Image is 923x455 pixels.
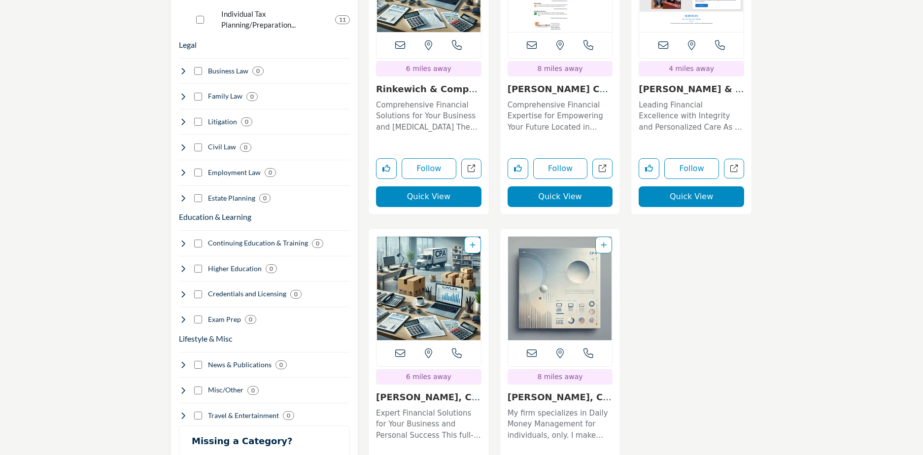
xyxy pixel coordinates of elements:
input: Select Exam Prep checkbox [194,315,202,323]
button: Follow [664,158,719,179]
h4: News & Publications: News & Publications [208,360,272,370]
a: Add To List [601,241,607,249]
p: Comprehensive Financial Expertise for Empowering Your Future Located in [GEOGRAPHIC_DATA], [GEOGR... [508,100,613,133]
h3: Jody Rorick, CPA [508,392,613,403]
input: Select News & Publications checkbox [194,361,202,369]
input: Select Travel & Entertainment checkbox [194,412,202,420]
span: 6 miles away [406,65,451,72]
b: 0 [294,291,298,298]
p: Leading Financial Excellence with Integrity and Personalized Care As a dynamic firm in the accoun... [639,100,744,133]
b: 0 [250,93,254,100]
a: [PERSON_NAME], CPA [508,392,612,413]
button: Like listing [639,158,659,179]
div: 11 Results For Individual Tax Planning/Preparation [335,15,350,24]
a: Add To List [470,241,476,249]
h4: Litigation: Strategic financial guidance and consulting services to help businesses optimize perf... [208,117,237,127]
h3: Goldstein & Loggia CPA's, LLC [639,84,744,95]
a: Open rinkewich-company-cpas in new tab [461,159,481,179]
h4: Misc/Other: Nonprofit fundraising, affinity programs, employee discounts [208,385,243,395]
h4: Family Law: Expert guidance and recommendations to improve business operations and achieve strate... [208,91,242,101]
b: 0 [263,195,267,202]
a: Open Listing in new tab [376,237,481,340]
h4: Continuing Education & Training: Continuing Education & Training [208,238,308,248]
h3: Arthur Vanni CPA LLC [508,84,613,95]
div: 0 Results For Civil Law [240,143,251,152]
span: 4 miles away [669,65,714,72]
p: My firm specializes in Daily Money Management for individuals, only. I make housecalls and assist... [508,408,613,441]
div: 0 Results For Credentials and Licensing [290,290,302,299]
b: 0 [270,265,273,272]
b: 0 [256,68,260,74]
span: 6 miles away [406,373,451,381]
h4: Exam Prep: Exam Prep [208,315,241,324]
h4: Travel & Entertainment: Travel & Entertainment [208,411,279,420]
b: 0 [316,240,319,247]
b: 11 [339,16,346,23]
h4: Civil Law: Specialized services in tax planning, preparation, and compliance for individuals and ... [208,142,236,152]
p: Comprehensive Financial Solutions for Your Business and [MEDICAL_DATA] The firm offers comprehens... [376,100,481,133]
a: Comprehensive Financial Expertise for Empowering Your Future Located in [GEOGRAPHIC_DATA], [GEOGR... [508,97,613,133]
input: Select Higher Education checkbox [194,265,202,273]
span: 8 miles away [537,65,582,72]
button: Follow [402,158,456,179]
img: Jody Rorick, CPA [508,237,613,340]
button: Quick View [639,186,744,207]
h3: Linda A. Hilton, CPA [376,392,481,403]
button: Quick View [508,186,613,207]
button: Education & Learning [179,211,251,223]
a: [PERSON_NAME] CPA LLC... [508,84,612,105]
input: Select Estate Planning checkbox [194,194,202,202]
img: Linda A. Hilton, CPA [376,237,481,340]
p: Expert Financial Solutions for Your Business and Personal Success This full-service firm operates... [376,408,481,441]
input: Select Credentials and Licensing checkbox [194,290,202,298]
a: My firm specializes in Daily Money Management for individuals, only. I make housecalls and assist... [508,405,613,441]
div: 0 Results For Continuing Education & Training [312,239,323,248]
div: 0 Results For Misc/Other [247,386,259,395]
b: 0 [245,118,248,125]
h4: Estate Planning: Management of workforce-related functions including recruitment, training, and e... [208,193,255,203]
input: Select Civil Law checkbox [194,143,202,151]
b: 0 [269,169,272,176]
h3: Higher ed, CPA Exam prep and continuing professional education [179,211,251,223]
b: 0 [249,316,252,323]
h3: Rinkewich & Company, CPAs [376,84,481,95]
input: Select Misc/Other checkbox [194,386,202,394]
a: [PERSON_NAME] & Loggia C... [639,84,744,105]
input: Select Business Law checkbox [194,67,202,75]
button: Like listing [508,158,528,179]
input: Select Employment Law checkbox [194,169,202,176]
button: Legal [179,39,197,51]
a: Open Listing in new tab [508,237,613,340]
h2: Missing a Category? [192,436,337,454]
a: Open arthur-vanni-cpa-llc in new tab [592,159,613,179]
div: 0 Results For Family Law [246,92,258,101]
div: 0 Results For Employment Law [265,168,276,177]
b: 0 [244,144,247,151]
input: Select Individual Tax Planning/Preparation checkbox [196,16,204,24]
b: 0 [251,387,255,394]
div: 0 Results For Exam Prep [245,315,256,324]
div: 0 Results For Business Law [252,67,264,75]
a: Rinkewich & Company,... [376,84,481,105]
b: 0 [279,361,283,368]
a: Open goldstein-loggia-cpas-llc in new tab [724,159,744,179]
h4: Business Law: Recording, analyzing, and reporting financial transactions to maintain accurate bus... [208,66,248,76]
h4: Employment Law: Technical services focused on managing and improving organization's technology in... [208,168,261,177]
button: Follow [533,158,588,179]
input: Select Family Law checkbox [194,93,202,101]
div: 0 Results For News & Publications [275,360,287,369]
div: 0 Results For Litigation [241,117,252,126]
b: 0 [287,412,290,419]
div: 0 Results For Estate Planning [259,194,271,203]
button: Lifestyle & Misc [179,333,232,345]
span: 8 miles away [537,373,582,381]
div: 0 Results For Travel & Entertainment [283,411,294,420]
input: Select Litigation checkbox [194,118,202,126]
h4: Higher Education: Higher Education [208,264,262,274]
a: Leading Financial Excellence with Integrity and Personalized Care As a dynamic firm in the accoun... [639,97,744,133]
p: Individual Tax Planning/Preparation: Tax planning, preparation and filing for individuals [221,8,331,31]
h4: Credentials and Licensing [208,289,286,299]
button: Quick View [376,186,481,207]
